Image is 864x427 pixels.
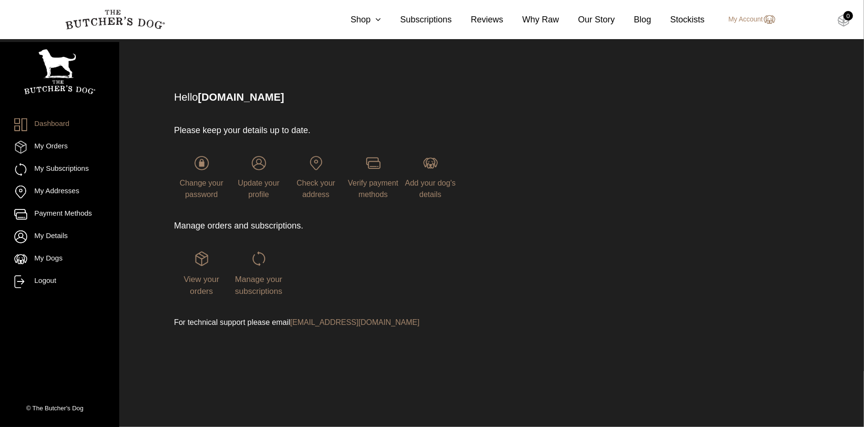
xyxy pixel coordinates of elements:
[252,156,266,170] img: login-TBD_Profile.png
[231,156,286,198] a: Update your profile
[348,179,399,198] span: Verify payment methods
[174,251,229,295] a: View your orders
[14,253,105,266] a: My Dogs
[195,156,209,170] img: login-TBD_Password.png
[309,156,323,170] img: login-TBD_Address.png
[14,118,105,131] a: Dashboard
[14,186,105,198] a: My Addresses
[174,317,549,328] p: For technical support please email
[180,179,224,198] span: Change your password
[297,179,335,198] span: Check your address
[198,91,284,103] strong: [DOMAIN_NAME]
[174,124,549,137] p: Please keep your details up to date.
[14,163,105,176] a: My Subscriptions
[231,251,286,295] a: Manage your subscriptions
[290,318,420,326] a: [EMAIL_ADDRESS][DOMAIN_NAME]
[405,179,455,198] span: Add your dog's details
[838,14,850,27] img: TBD_Cart-Empty_Hover.png
[423,156,438,170] img: login-TBD_Dog.png
[403,156,458,198] a: Add your dog's details
[331,13,381,26] a: Shop
[14,275,105,288] a: Logout
[184,275,219,296] span: View your orders
[174,156,229,198] a: Change your password
[14,208,105,221] a: Payment Methods
[719,14,775,25] a: My Account
[452,13,503,26] a: Reviews
[381,13,452,26] a: Subscriptions
[235,275,282,296] span: Manage your subscriptions
[504,13,559,26] a: Why Raw
[252,251,266,266] img: login-TBD_Subscriptions.png
[174,219,549,232] p: Manage orders and subscriptions.
[615,13,651,26] a: Blog
[195,251,209,266] img: login-TBD_Orders.png
[559,13,615,26] a: Our Story
[346,156,401,198] a: Verify payment methods
[651,13,705,26] a: Stockists
[288,156,343,198] a: Check your address
[366,156,381,170] img: login-TBD_Payments.png
[14,230,105,243] a: My Details
[174,89,759,105] p: Hello
[843,11,853,21] div: 0
[24,49,95,94] img: TBD_Portrait_Logo_White.png
[14,141,105,154] a: My Orders
[238,179,279,198] span: Update your profile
